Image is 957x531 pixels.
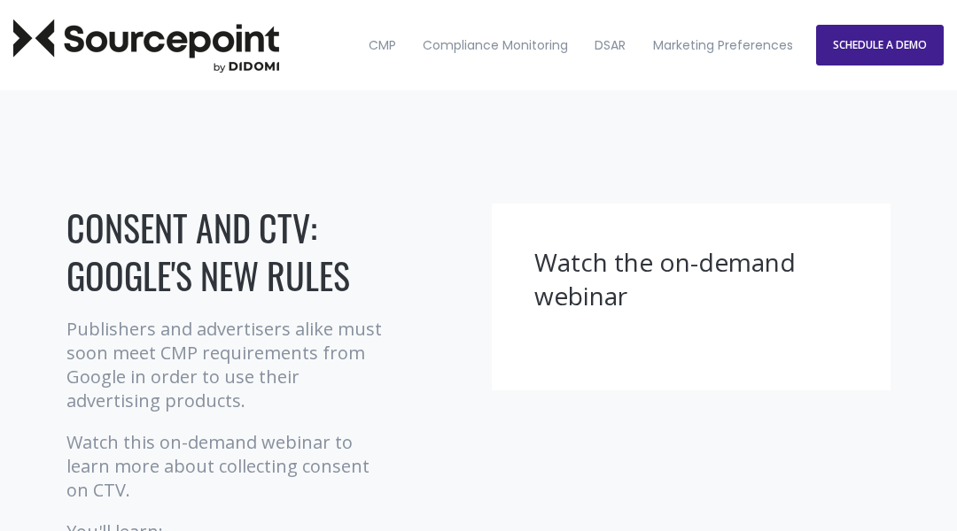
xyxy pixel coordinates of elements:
[66,430,394,502] p: Watch this on-demand webinar to learn more about collecting consent on CTV.
[66,317,394,412] p: Publishers and advertisers alike must soon meet CMP requirements from Google in order to use thei...
[356,8,407,83] a: CMP
[411,8,580,83] a: Compliance Monitoring
[66,204,394,299] h1: CONSENT AND CTV: GOOGLE'S NEW RULES
[816,25,944,65] a: SCHEDULE A DEMO
[583,8,637,83] a: DSAR
[13,19,279,73] img: Sourcepoint Logo Dark
[356,8,805,83] nav: Desktop navigation
[534,246,848,313] h3: Watch the on-demand webinar
[641,8,804,83] a: Marketing Preferences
